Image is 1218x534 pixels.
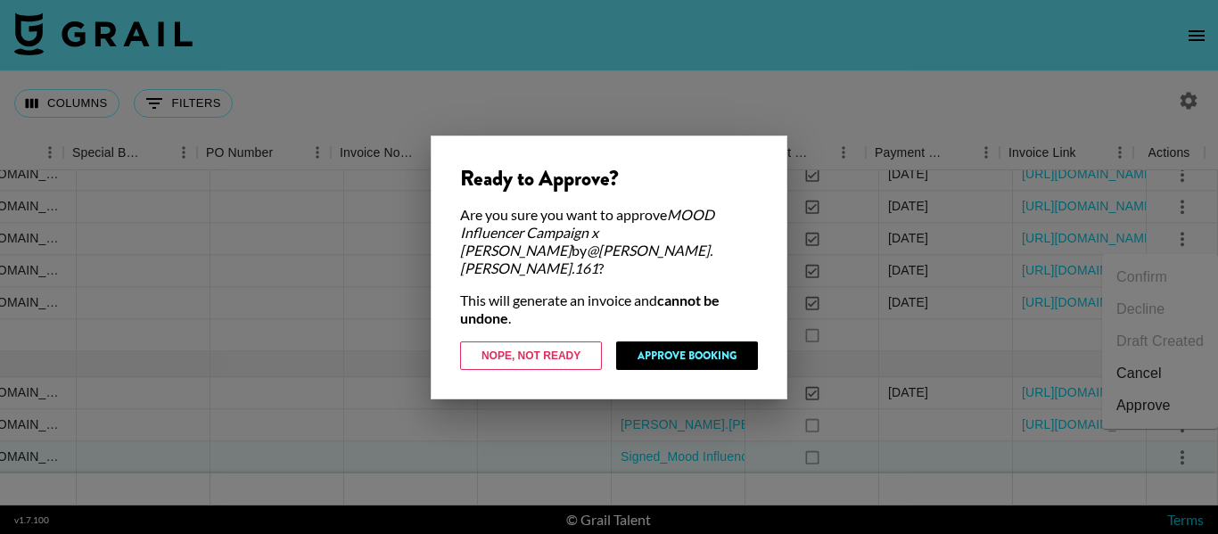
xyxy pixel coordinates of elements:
[460,341,602,370] button: Nope, Not Ready
[616,341,758,370] button: Approve Booking
[460,206,758,277] div: Are you sure you want to approve by ?
[460,292,758,327] div: This will generate an invoice and .
[460,242,712,276] em: @ [PERSON_NAME].[PERSON_NAME].161
[460,165,758,192] div: Ready to Approve?
[460,292,720,326] strong: cannot be undone
[460,206,714,259] em: MOOD Influencer Campaign x [PERSON_NAME]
